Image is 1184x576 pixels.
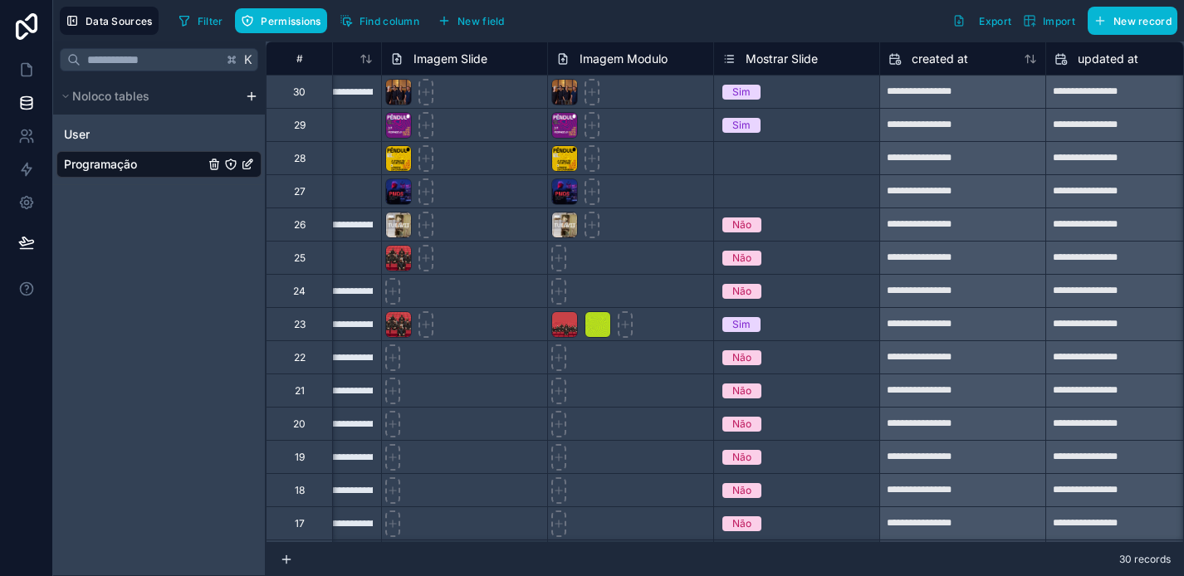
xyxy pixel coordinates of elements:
span: New field [457,15,505,27]
div: Não [732,350,751,365]
span: Import [1043,15,1075,27]
div: 29 [294,119,306,132]
div: Não [732,251,751,266]
div: Não [732,417,751,432]
div: Não [732,284,751,299]
div: 30 [293,85,306,99]
div: 21 [295,384,305,398]
span: Imagem Slide [413,51,487,67]
div: 23 [294,318,306,331]
div: 20 [293,417,306,431]
button: Find column [334,8,425,33]
span: K [242,54,254,66]
div: 28 [294,152,306,165]
span: New record [1113,15,1172,27]
div: 17 [295,517,305,530]
div: Não [732,217,751,232]
div: 24 [293,285,306,298]
span: created at [912,51,968,67]
div: # [279,52,320,65]
button: Import [1017,7,1081,35]
div: Sim [732,317,751,332]
span: Permissions [261,15,320,27]
div: 27 [294,185,306,198]
div: 22 [294,351,306,364]
div: Não [732,483,751,498]
span: Imagem Modulo [580,51,668,67]
button: Permissions [235,8,326,33]
button: Data Sources [60,7,159,35]
span: updated at [1078,51,1138,67]
a: New record [1081,7,1177,35]
div: Não [732,383,751,398]
button: New field [432,8,511,33]
div: Não [732,516,751,531]
span: Data Sources [86,15,153,27]
button: Filter [172,8,229,33]
button: Export [947,7,1017,35]
div: 25 [294,251,306,265]
div: 19 [295,451,305,464]
span: Mostrar Slide [746,51,818,67]
span: 30 records [1119,553,1171,566]
a: Permissions [235,8,333,33]
button: New record [1088,7,1177,35]
div: 18 [295,484,305,497]
span: Export [979,15,1011,27]
div: Não [732,450,751,465]
div: Sim [732,85,751,100]
div: Sim [732,118,751,133]
span: Filter [198,15,223,27]
span: Find column [360,15,419,27]
div: 26 [294,218,306,232]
